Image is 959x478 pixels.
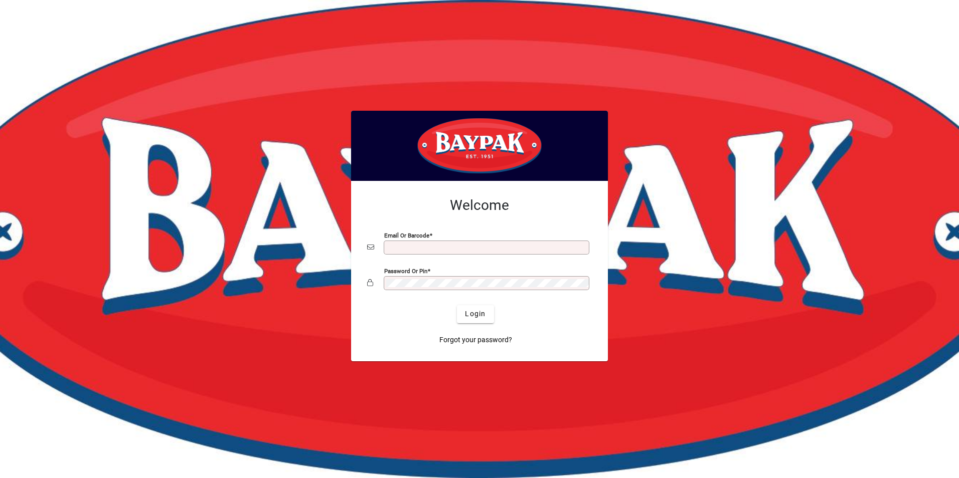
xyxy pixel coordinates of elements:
span: Forgot your password? [439,335,512,345]
mat-label: Password or Pin [384,267,427,274]
mat-label: Email or Barcode [384,231,429,238]
span: Login [465,309,486,319]
a: Forgot your password? [435,331,516,349]
h2: Welcome [367,197,592,214]
button: Login [457,305,494,323]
